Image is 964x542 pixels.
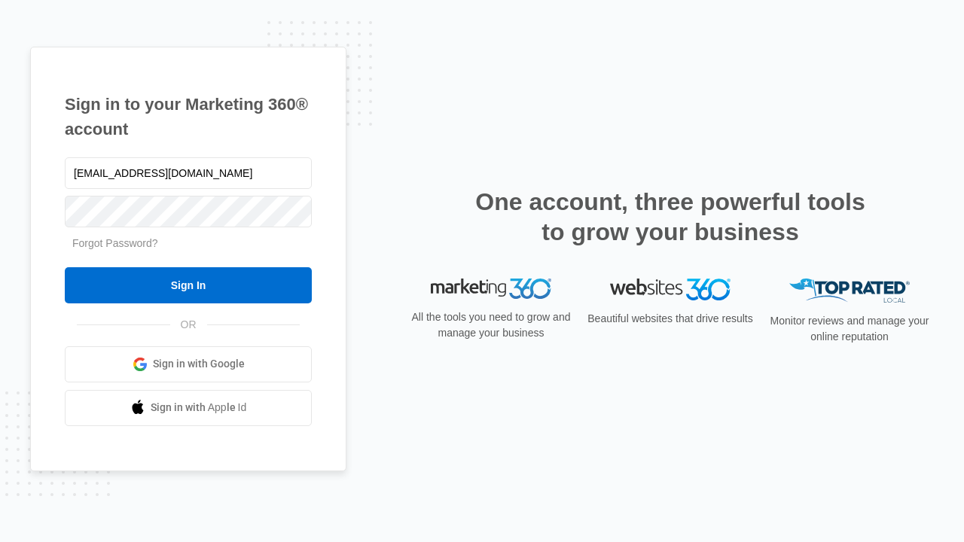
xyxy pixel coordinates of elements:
[586,311,755,327] p: Beautiful websites that drive results
[65,92,312,142] h1: Sign in to your Marketing 360® account
[65,267,312,303] input: Sign In
[65,346,312,382] a: Sign in with Google
[153,356,245,372] span: Sign in with Google
[765,313,934,345] p: Monitor reviews and manage your online reputation
[65,390,312,426] a: Sign in with Apple Id
[151,400,247,416] span: Sign in with Apple Id
[610,279,731,300] img: Websites 360
[789,279,910,303] img: Top Rated Local
[170,317,207,333] span: OR
[431,279,551,300] img: Marketing 360
[471,187,870,247] h2: One account, three powerful tools to grow your business
[65,157,312,189] input: Email
[407,309,575,341] p: All the tools you need to grow and manage your business
[72,237,158,249] a: Forgot Password?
